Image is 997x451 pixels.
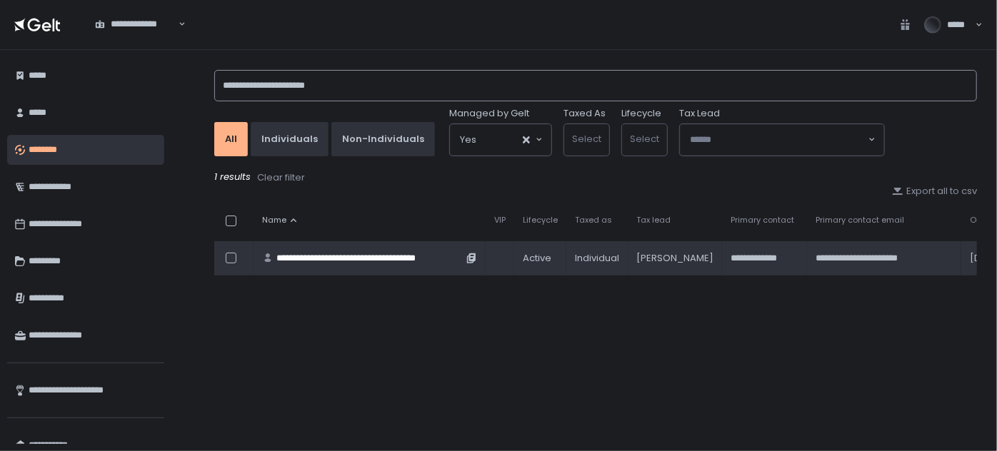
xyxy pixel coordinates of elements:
[460,133,476,147] span: Yes
[523,215,558,225] span: Lifecycle
[476,133,521,147] input: Search for option
[523,252,551,265] span: active
[256,171,306,185] button: Clear filter
[621,107,661,120] label: Lifecycle
[95,31,177,45] input: Search for option
[331,122,435,156] button: Non-Individuals
[523,136,530,143] button: Clear Selected
[225,133,237,146] div: All
[636,215,671,225] span: Tax lead
[342,133,424,146] div: Non-Individuals
[731,215,794,225] span: Primary contact
[262,215,286,225] span: Name
[575,215,612,225] span: Taxed as
[251,122,329,156] button: Individuals
[679,107,720,120] span: Tax Lead
[630,132,659,146] span: Select
[816,215,904,225] span: Primary contact email
[680,124,884,156] div: Search for option
[636,252,713,265] div: [PERSON_NAME]
[494,215,506,225] span: VIP
[572,132,601,146] span: Select
[214,122,248,156] button: All
[690,133,867,147] input: Search for option
[261,133,318,146] div: Individuals
[892,185,977,198] button: Export all to csv
[563,107,606,120] label: Taxed As
[449,107,529,120] span: Managed by Gelt
[257,171,305,184] div: Clear filter
[214,171,977,185] div: 1 results
[575,252,619,265] div: Individual
[450,124,551,156] div: Search for option
[86,10,186,39] div: Search for option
